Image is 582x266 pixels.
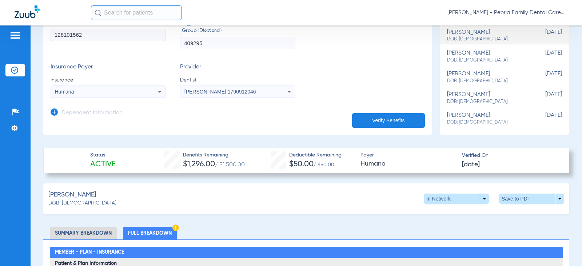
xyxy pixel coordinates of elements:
span: [PERSON_NAME] 1790912046 [184,89,256,95]
div: [PERSON_NAME] [447,29,526,43]
span: [DATE] [526,91,562,105]
span: [PERSON_NAME] - Peoria Family Dental Care [447,9,567,16]
span: Humana [55,89,74,95]
button: Verify Benefits [352,113,425,128]
span: DOB: [DEMOGRAPHIC_DATA] [447,119,526,126]
button: In Network [424,194,489,204]
span: Insurance [51,76,166,84]
div: [PERSON_NAME] [447,50,526,63]
div: [PERSON_NAME] [447,91,526,105]
h3: Insurance Payer [51,64,166,71]
span: Benefits Remaining [183,151,245,159]
img: Zuub Logo [15,5,40,18]
span: Status [90,151,116,159]
div: [PERSON_NAME] [447,71,526,84]
span: / $50.00 [314,162,334,167]
label: Member ID [51,20,166,49]
span: Humana [360,159,456,168]
input: Member ID [51,29,166,41]
span: Dentist [180,76,295,84]
span: [DATE] [526,71,562,84]
span: DOB: [DEMOGRAPHIC_DATA] [447,36,526,43]
span: Group ID [182,27,295,35]
span: [DATE] [526,50,562,63]
span: DOB: [DEMOGRAPHIC_DATA] [447,78,526,84]
li: Summary Breakdown [50,227,117,239]
h3: Dependent Information [61,110,123,117]
span: DOB: [DEMOGRAPHIC_DATA] [447,57,526,64]
span: [PERSON_NAME] [48,190,96,199]
input: Search for patients [91,5,182,20]
span: Active [90,159,116,170]
span: Verified On [462,152,557,159]
img: hamburger-icon [9,31,21,40]
span: [DATE] [526,29,562,43]
span: $50.00 [289,160,314,168]
img: Search Icon [95,9,101,16]
span: $1,296.00 [183,160,215,168]
small: (optional) [203,27,222,35]
span: / $1,500.00 [215,162,245,168]
span: DOB: [DEMOGRAPHIC_DATA] [48,199,116,207]
li: Full Breakdown [123,227,177,239]
span: [DATE] [526,112,562,126]
span: [DATE] [462,160,480,169]
img: Hazard [172,225,179,231]
div: [PERSON_NAME] [447,112,526,126]
h3: Provider [180,64,295,71]
span: Payer [360,151,456,159]
h2: Member - Plan - Insurance [50,247,563,258]
button: Save to PDF [499,194,564,204]
span: Deductible Remaining [289,151,342,159]
span: DOB: [DEMOGRAPHIC_DATA] [447,99,526,105]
